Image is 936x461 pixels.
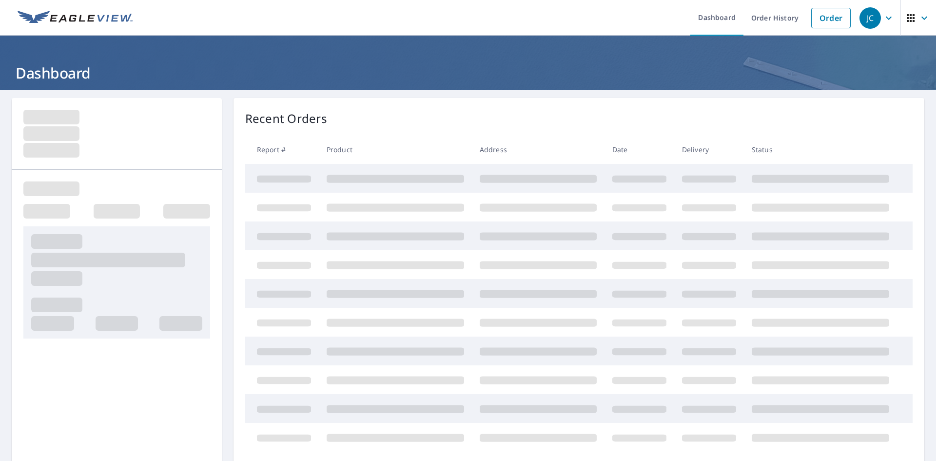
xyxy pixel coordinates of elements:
h1: Dashboard [12,63,924,83]
th: Address [472,135,604,164]
th: Report # [245,135,319,164]
a: Order [811,8,851,28]
div: JC [859,7,881,29]
th: Delivery [674,135,744,164]
th: Status [744,135,897,164]
img: EV Logo [18,11,133,25]
p: Recent Orders [245,110,327,127]
th: Date [604,135,674,164]
th: Product [319,135,472,164]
